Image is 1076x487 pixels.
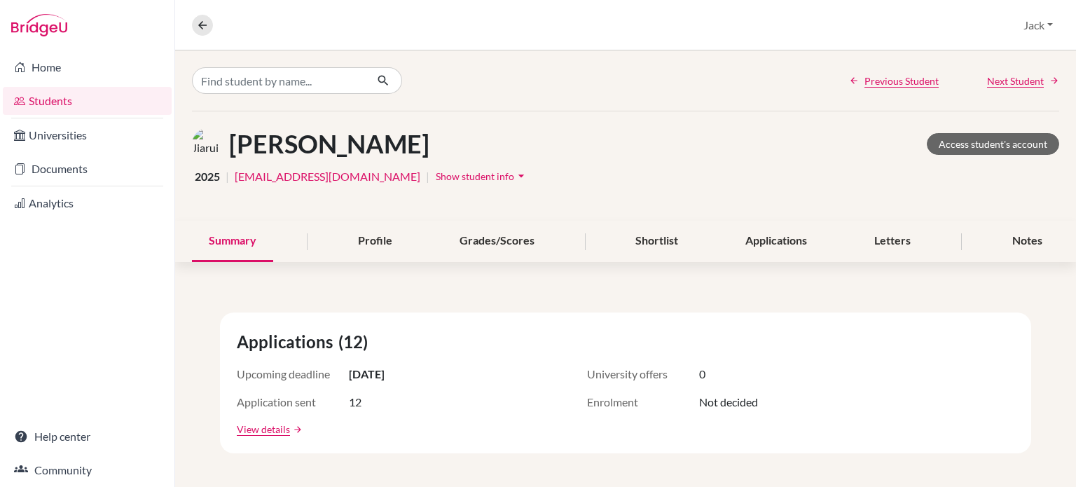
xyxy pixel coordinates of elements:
[3,121,172,149] a: Universities
[699,366,705,383] span: 0
[3,189,172,217] a: Analytics
[729,221,824,262] div: Applications
[443,221,551,262] div: Grades/Scores
[237,329,338,355] span: Applications
[3,456,172,484] a: Community
[864,74,939,88] span: Previous Student
[192,221,273,262] div: Summary
[3,423,172,451] a: Help center
[237,394,349,411] span: Application sent
[927,133,1059,155] a: Access student's account
[341,221,409,262] div: Profile
[587,394,699,411] span: Enrolment
[436,170,514,182] span: Show student info
[995,221,1059,262] div: Notes
[426,168,429,185] span: |
[619,221,695,262] div: Shortlist
[849,74,939,88] a: Previous Student
[290,425,303,434] a: arrow_forward
[11,14,67,36] img: Bridge-U
[237,366,349,383] span: Upcoming deadline
[349,366,385,383] span: [DATE]
[857,221,927,262] div: Letters
[1017,12,1059,39] button: Jack
[587,366,699,383] span: University offers
[987,74,1044,88] span: Next Student
[349,394,361,411] span: 12
[3,53,172,81] a: Home
[987,74,1059,88] a: Next Student
[192,67,366,94] input: Find student by name...
[699,394,758,411] span: Not decided
[237,422,290,437] a: View details
[3,87,172,115] a: Students
[435,165,529,187] button: Show student infoarrow_drop_down
[226,168,229,185] span: |
[514,169,528,183] i: arrow_drop_down
[338,329,373,355] span: (12)
[235,168,420,185] a: [EMAIL_ADDRESS][DOMAIN_NAME]
[229,129,429,159] h1: [PERSON_NAME]
[3,155,172,183] a: Documents
[195,168,220,185] span: 2025
[192,128,223,160] img: Jiarui WANG's avatar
